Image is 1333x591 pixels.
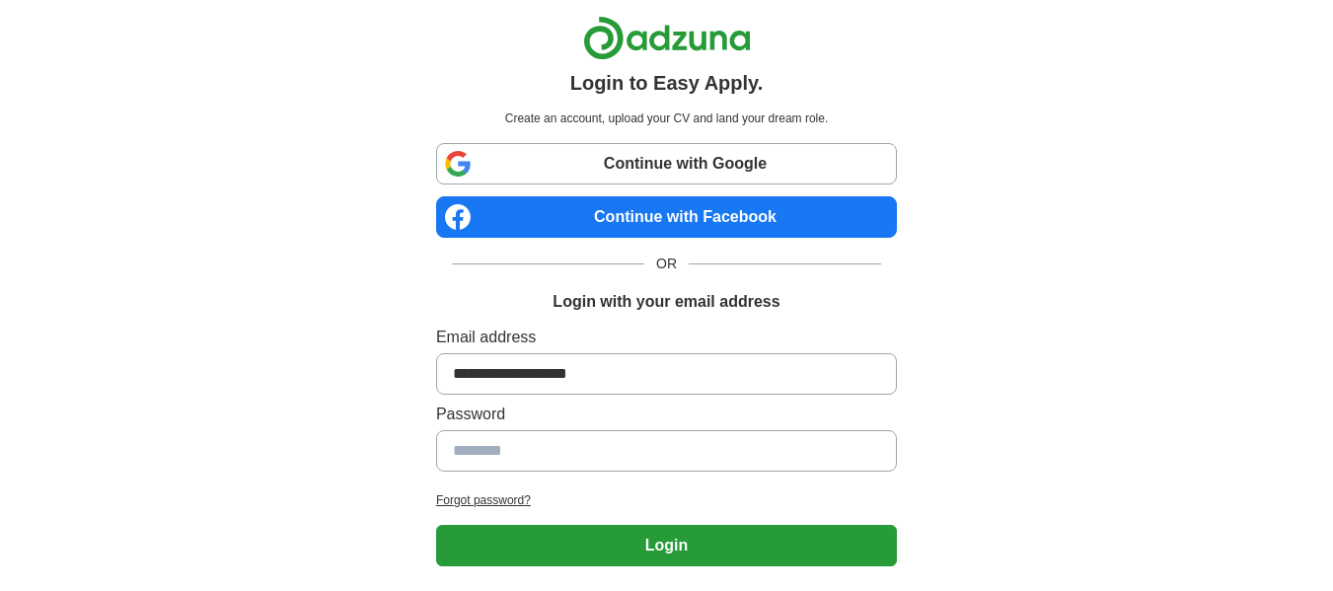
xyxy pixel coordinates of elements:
a: Continue with Google [436,143,897,185]
label: Password [436,403,897,426]
a: Continue with Facebook [436,196,897,238]
h1: Login to Easy Apply. [570,68,764,98]
p: Create an account, upload your CV and land your dream role. [440,110,893,127]
img: Adzuna logo [583,16,751,60]
button: Login [436,525,897,566]
h1: Login with your email address [553,290,779,314]
label: Email address [436,326,897,349]
a: Forgot password? [436,491,897,509]
span: OR [644,254,689,274]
